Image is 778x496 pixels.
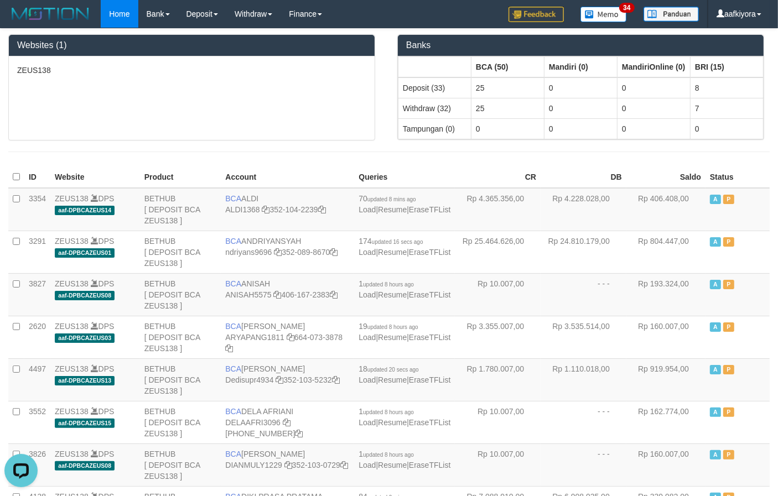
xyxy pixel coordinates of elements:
a: Dedisupr4934 [225,375,273,384]
span: BCA [225,194,241,203]
a: Load [359,290,376,299]
span: Paused [723,195,734,204]
td: 0 [618,98,691,118]
a: DELAAFRI3096 [225,418,281,427]
th: DB [541,166,626,188]
a: DIANMULY1229 [225,461,282,469]
img: Button%20Memo.svg [580,7,627,22]
td: ALDI 352-104-2239 [221,188,354,231]
span: Paused [723,365,734,374]
a: Copy ALDI1368 to clipboard [262,205,270,214]
td: 0 [544,77,618,98]
td: Rp 4.365.356,00 [455,188,541,231]
td: ANDRIYANSYAH 352-089-8670 [221,231,354,273]
td: Deposit (33) [398,77,471,98]
td: Rp 804.447,00 [626,231,706,273]
td: DPS [50,443,140,486]
img: Feedback.jpg [509,7,564,22]
a: ZEUS138 [55,322,89,331]
a: Copy Dedisupr4934 to clipboard [276,375,283,384]
span: | | [359,194,450,214]
span: 174 [359,237,423,246]
td: BETHUB [ DEPOSIT BCA ZEUS138 ] [140,231,221,273]
span: Active [710,237,721,247]
a: Load [359,248,376,257]
td: BETHUB [ DEPOSIT BCA ZEUS138 ] [140,188,221,231]
span: 1 [359,279,414,288]
a: Copy DELAAFRI3096 to clipboard [283,418,291,427]
td: - - - [541,443,626,486]
a: EraseTFList [409,418,450,427]
td: 0 [544,98,618,118]
td: Rp 162.774,00 [626,401,706,443]
td: [PERSON_NAME] 352-103-0729 [221,443,354,486]
a: EraseTFList [409,205,450,214]
td: ANISAH 406-167-2383 [221,273,354,316]
td: Rp 919.954,00 [626,358,706,401]
td: 7 [691,98,764,118]
a: Copy DIANMULY1229 to clipboard [284,461,292,469]
a: Resume [378,205,407,214]
span: updated 8 mins ago [367,196,416,202]
td: BETHUB [ DEPOSIT BCA ZEUS138 ] [140,358,221,401]
td: DPS [50,401,140,443]
span: updated 8 hours ago [363,409,414,415]
td: Rp 193.324,00 [626,273,706,316]
a: Copy ANISAH5575 to clipboard [274,290,282,299]
a: Load [359,461,376,469]
td: 3354 [24,188,50,231]
h3: Banks [406,40,755,50]
span: 34 [619,3,634,13]
p: ZEUS138 [17,65,366,76]
a: Load [359,418,376,427]
a: Copy 3521035232 to clipboard [332,375,340,384]
span: aaf-DPBCAZEUS08 [55,461,115,471]
td: Withdraw (32) [398,98,471,118]
td: DPS [50,231,140,273]
span: updated 16 secs ago [372,239,423,245]
span: Paused [723,450,734,460]
span: 18 [359,364,418,373]
td: Rp 3.535.514,00 [541,316,626,358]
td: [PERSON_NAME] 664-073-3878 [221,316,354,358]
span: BCA [225,364,241,373]
img: MOTION_logo.png [8,6,92,22]
th: Product [140,166,221,188]
td: 3827 [24,273,50,316]
span: updated 8 hours ago [367,324,418,330]
td: Rp 406.408,00 [626,188,706,231]
td: 8 [691,77,764,98]
td: Rp 10.007,00 [455,401,541,443]
a: EraseTFList [409,290,450,299]
h3: Websites (1) [17,40,366,50]
span: | | [359,322,450,342]
span: aaf-DPBCAZEUS13 [55,376,115,385]
td: 25 [471,98,544,118]
a: ZEUS138 [55,194,89,203]
td: DELA AFRIANI [PHONE_NUMBER] [221,401,354,443]
th: Website [50,166,140,188]
th: ID [24,166,50,188]
button: Open LiveChat chat widget [4,4,38,38]
span: 1 [359,407,414,416]
a: Resume [378,333,407,342]
a: ZEUS138 [55,450,89,458]
span: BCA [225,407,241,416]
a: Copy 3521030729 to clipboard [340,461,348,469]
span: aaf-DPBCAZEUS15 [55,419,115,428]
a: Resume [378,290,407,299]
span: aaf-DPBCAZEUS03 [55,333,115,343]
td: DPS [50,358,140,401]
a: ndriyans9696 [225,248,272,257]
a: ANISAH5575 [225,290,271,299]
td: - - - [541,273,626,316]
span: Paused [723,322,734,332]
a: Resume [378,461,407,469]
a: Resume [378,375,407,384]
span: updated 8 hours ago [363,452,414,458]
td: 0 [618,77,691,98]
span: aaf-DPBCAZEUS01 [55,248,115,258]
td: DPS [50,316,140,358]
a: Copy 8692458639 to clipboard [295,429,303,438]
a: Copy ndriyans9696 to clipboard [274,248,282,257]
